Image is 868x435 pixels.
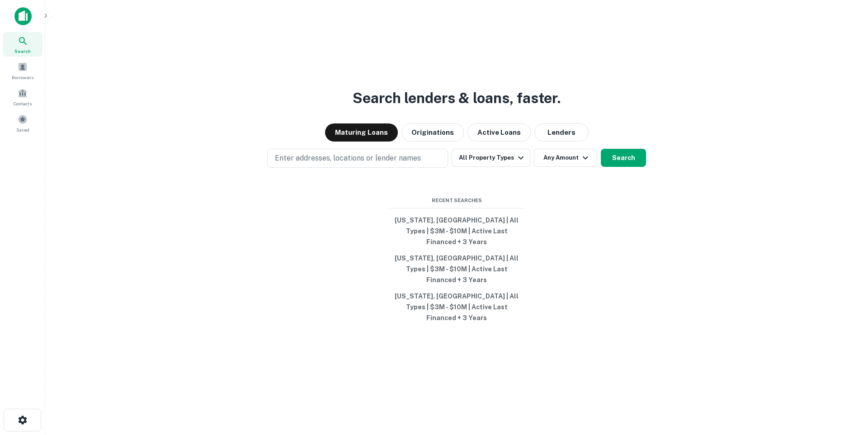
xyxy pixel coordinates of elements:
h3: Search lenders & loans, faster. [353,87,561,109]
button: Search [601,149,646,167]
img: capitalize-icon.png [14,7,32,25]
button: Active Loans [467,123,531,142]
button: Any Amount [534,149,597,167]
button: [US_STATE], [GEOGRAPHIC_DATA] | All Types | $3M - $10M | Active Last Financed + 3 Years [389,288,524,326]
button: Maturing Loans [325,123,398,142]
a: Contacts [3,85,42,109]
button: All Property Types [452,149,530,167]
button: Originations [401,123,464,142]
iframe: Chat Widget [823,363,868,406]
span: Saved [16,126,29,133]
span: Contacts [14,100,32,107]
a: Saved [3,111,42,135]
button: [US_STATE], [GEOGRAPHIC_DATA] | All Types | $3M - $10M | Active Last Financed + 3 Years [389,212,524,250]
span: Search [14,47,31,55]
a: Borrowers [3,58,42,83]
span: Borrowers [12,74,33,81]
span: Recent Searches [389,197,524,204]
p: Enter addresses, locations or lender names [275,153,421,164]
button: Enter addresses, locations or lender names [267,149,448,168]
a: Search [3,32,42,57]
button: Lenders [534,123,589,142]
button: [US_STATE], [GEOGRAPHIC_DATA] | All Types | $3M - $10M | Active Last Financed + 3 Years [389,250,524,288]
